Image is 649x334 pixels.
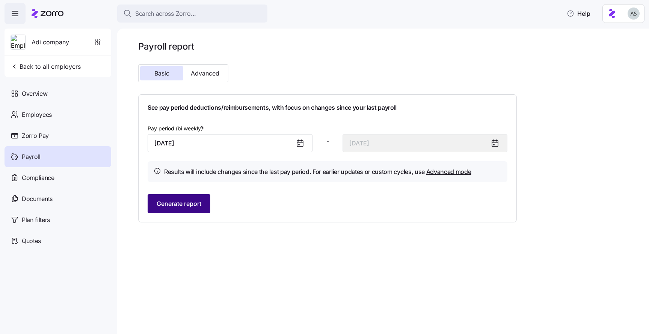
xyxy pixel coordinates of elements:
[426,168,471,175] a: Advanced mode
[148,104,507,112] h1: See pay period deductions/reimbursements, with focus on changes since your last payroll
[148,134,312,152] input: Start date
[22,236,41,246] span: Quotes
[11,35,25,50] img: Employer logo
[22,89,47,98] span: Overview
[5,230,111,251] a: Quotes
[22,152,41,162] span: Payroll
[5,188,111,209] a: Documents
[22,110,52,119] span: Employees
[561,6,596,21] button: Help
[32,38,69,47] span: Adi company
[148,194,210,213] button: Generate report
[628,8,640,20] img: c4d3a52e2a848ea5f7eb308790fba1e4
[22,173,54,183] span: Compliance
[22,131,49,141] span: Zorro Pay
[5,167,111,188] a: Compliance
[5,146,111,167] a: Payroll
[567,9,590,18] span: Help
[22,215,50,225] span: Plan filters
[148,124,205,133] label: Pay period (bi weekly)
[164,167,471,177] h4: Results will include changes since the last pay period. For earlier updates or custom cycles, use
[5,83,111,104] a: Overview
[8,59,84,74] button: Back to all employers
[5,125,111,146] a: Zorro Pay
[157,199,201,208] span: Generate report
[5,104,111,125] a: Employees
[326,137,329,146] span: -
[138,41,517,52] h1: Payroll report
[22,194,53,204] span: Documents
[135,9,196,18] span: Search across Zorro...
[154,70,169,76] span: Basic
[191,70,219,76] span: Advanced
[11,62,81,71] span: Back to all employers
[5,209,111,230] a: Plan filters
[117,5,267,23] button: Search across Zorro...
[343,134,507,152] input: End date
